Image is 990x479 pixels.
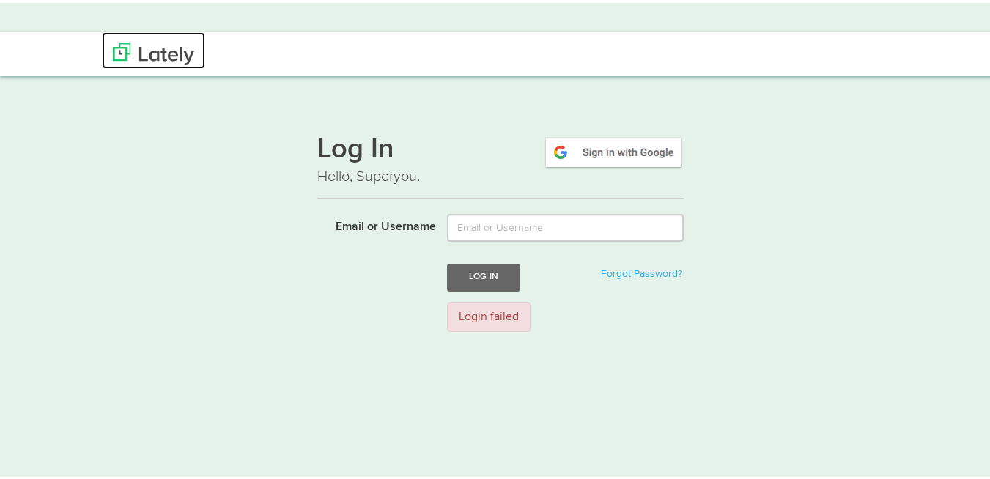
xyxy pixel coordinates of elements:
[317,133,684,163] h1: Log In
[306,211,436,233] label: Email or Username
[317,163,684,185] p: Hello, Superyou.
[601,266,682,276] a: Forgot Password?
[447,211,684,239] input: Email or Username
[544,133,684,166] img: google-signin.png
[113,40,194,62] img: Lately
[447,261,520,288] button: Log In
[447,300,531,330] div: Login failed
